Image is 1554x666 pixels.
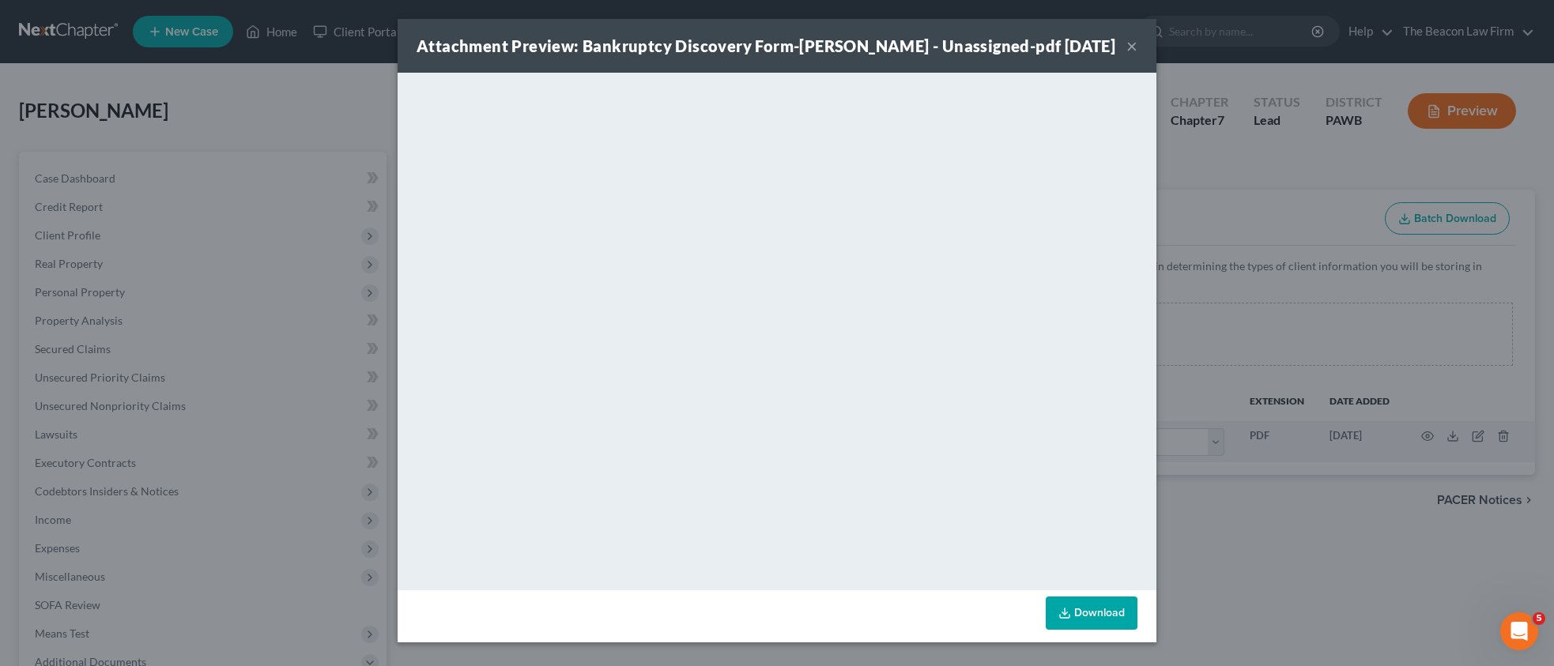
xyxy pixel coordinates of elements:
a: Download [1046,596,1137,630]
strong: Attachment Preview: Bankruptcy Discovery Form-[PERSON_NAME] - Unassigned-pdf [DATE] [417,36,1115,55]
span: 5 [1533,612,1545,625]
iframe: <object ng-attr-data='[URL][DOMAIN_NAME]' type='application/pdf' width='100%' height='650px'></ob... [398,73,1156,586]
iframe: Intercom live chat [1500,612,1538,650]
button: × [1126,36,1137,55]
